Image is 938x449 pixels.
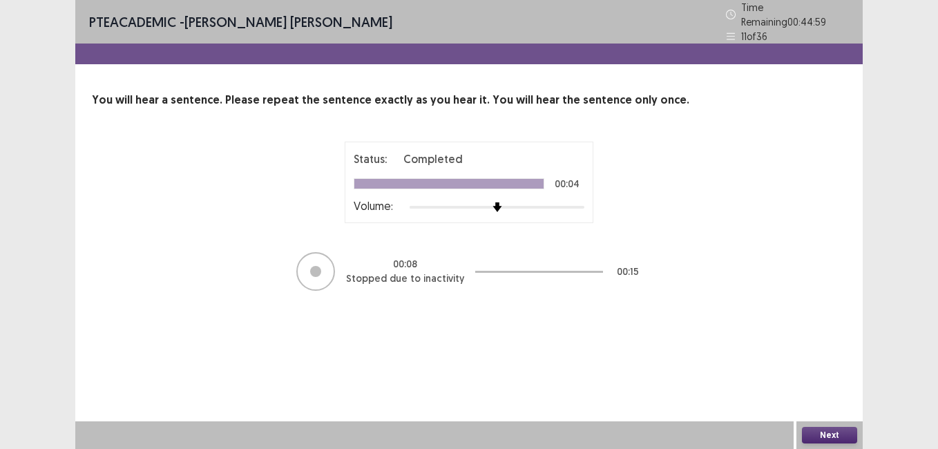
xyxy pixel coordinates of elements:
p: Stopped due to inactivity [346,271,464,286]
p: Completed [403,151,463,167]
p: - [PERSON_NAME] [PERSON_NAME] [89,12,392,32]
p: Status: [354,151,387,167]
p: 00 : 15 [617,265,639,279]
span: PTE academic [89,13,176,30]
button: Next [802,427,857,443]
p: You will hear a sentence. Please repeat the sentence exactly as you hear it. You will hear the se... [92,92,846,108]
p: Volume: [354,198,393,214]
img: arrow-thumb [492,202,502,212]
p: 11 of 36 [741,29,767,44]
p: 00 : 08 [393,257,417,271]
p: 00:04 [555,179,580,189]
